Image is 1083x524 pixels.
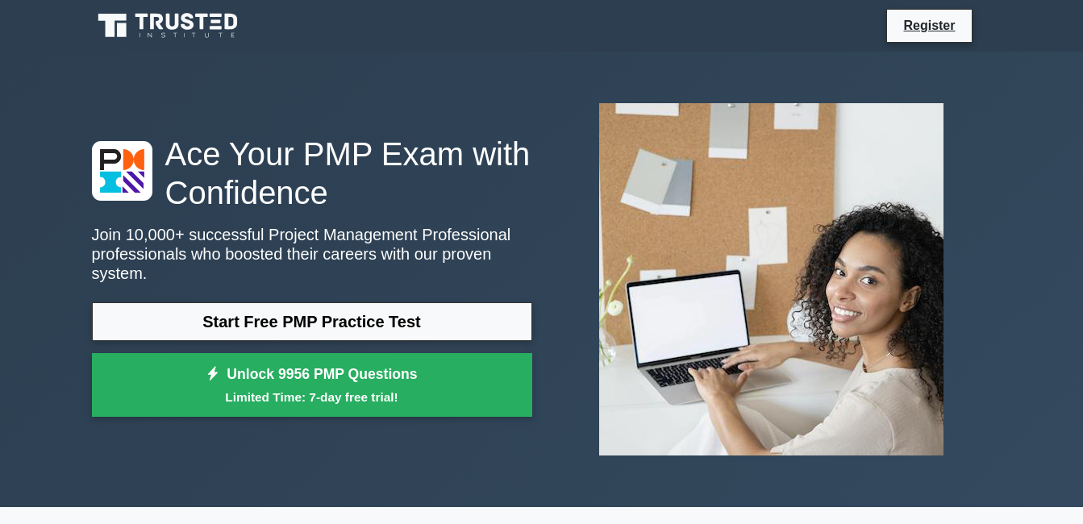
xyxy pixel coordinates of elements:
[92,353,532,418] a: Unlock 9956 PMP QuestionsLimited Time: 7-day free trial!
[893,15,964,35] a: Register
[92,302,532,341] a: Start Free PMP Practice Test
[112,388,512,406] small: Limited Time: 7-day free trial!
[92,225,532,283] p: Join 10,000+ successful Project Management Professional professionals who boosted their careers w...
[92,135,532,212] h1: Ace Your PMP Exam with Confidence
